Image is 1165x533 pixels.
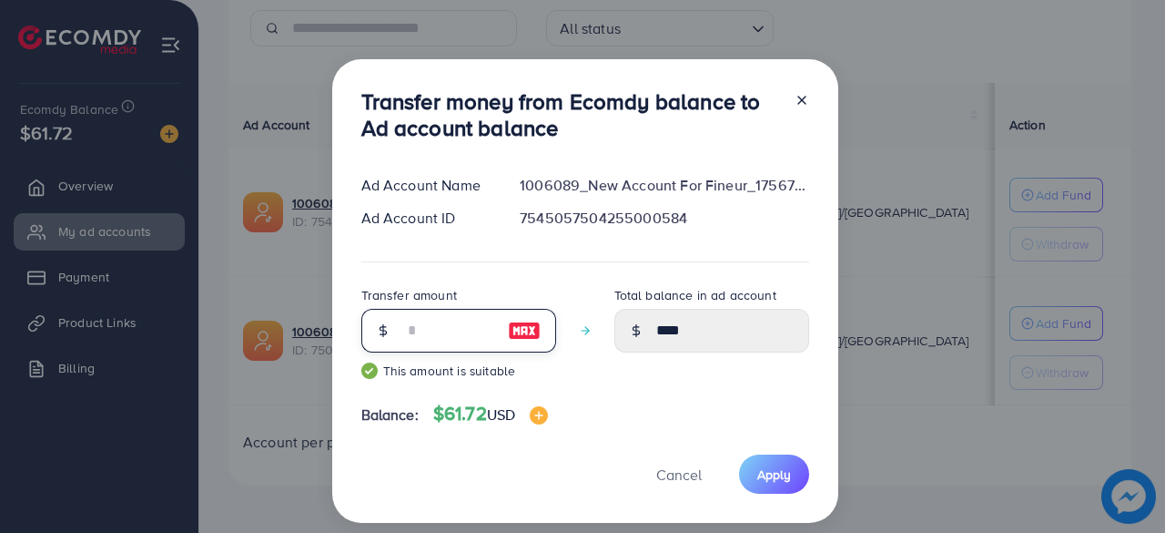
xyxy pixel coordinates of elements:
[508,320,541,342] img: image
[433,403,548,425] h4: $61.72
[633,455,724,494] button: Cancel
[739,455,809,494] button: Apply
[347,208,506,229] div: Ad Account ID
[361,405,419,425] span: Balance:
[505,175,823,196] div: 1006089_New Account For Fineur_1756720766830
[347,175,506,196] div: Ad Account Name
[361,362,556,380] small: This amount is suitable
[361,286,457,304] label: Transfer amount
[487,405,515,425] span: USD
[505,208,823,229] div: 7545057504255000584
[361,88,780,141] h3: Transfer money from Ecomdy balance to Ad account balance
[530,406,548,425] img: image
[614,286,776,304] label: Total balance in ad account
[656,465,702,485] span: Cancel
[361,363,378,379] img: guide
[757,466,791,484] span: Apply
